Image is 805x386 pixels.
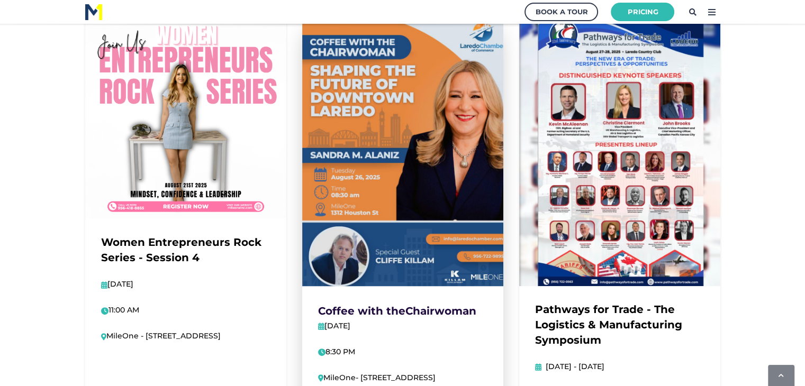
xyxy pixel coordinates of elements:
[324,321,350,330] span: [DATE]
[611,3,674,21] a: Pricing
[85,4,102,20] img: M1 Logo - Blue Letters - for Light Backgrounds-2
[535,5,587,19] div: Book a Tour
[318,347,355,356] span: 8:30 PM
[405,305,476,317] strong: Chairwoman
[318,305,405,317] span: Coffee with the
[318,373,436,382] span: MileOne- [STREET_ADDRESS]
[524,3,598,21] a: Book a Tour
[292,5,513,299] img: 3-Aug-12-2025-05-51-25-4817-PM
